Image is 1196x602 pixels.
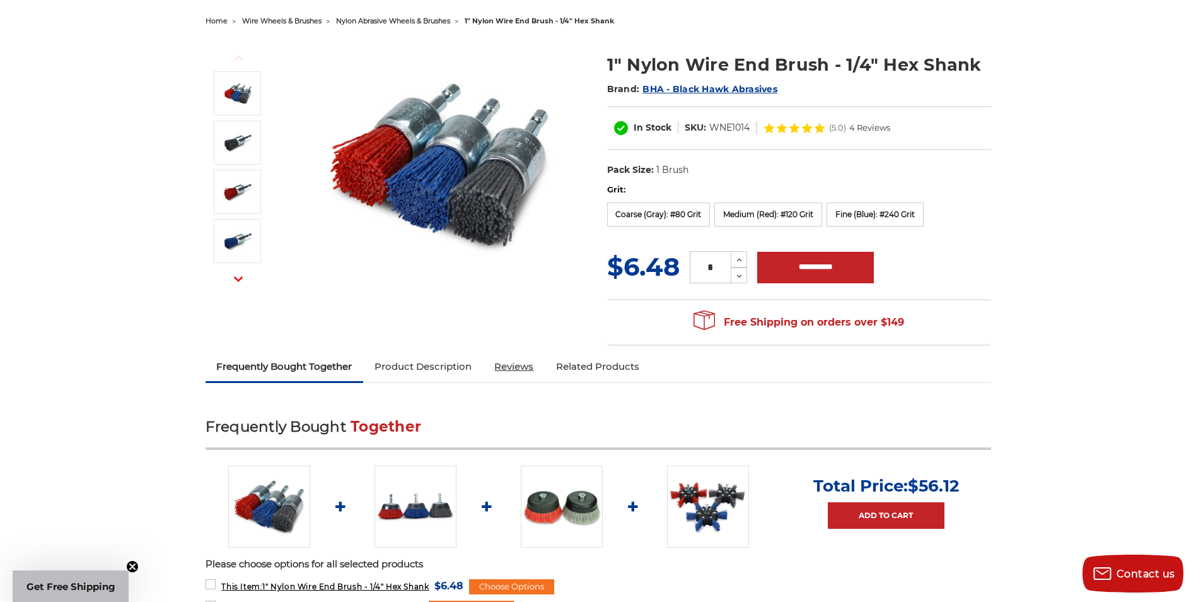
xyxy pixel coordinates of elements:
[607,83,640,95] span: Brand:
[206,418,346,435] span: Frequently Bought
[206,557,991,572] p: Please choose options for all selected products
[545,353,651,381] a: Related Products
[709,121,750,134] dd: WNE1014
[221,582,429,591] span: 1" Nylon Wire End Brush - 1/4" Hex Shank
[813,476,959,496] p: Total Price:
[206,16,228,25] a: home
[126,560,139,573] button: Close teaser
[242,16,322,25] a: wire wheels & brushes
[13,570,129,602] div: Get Free ShippingClose teaser
[336,16,450,25] a: nylon abrasive wheels & brushes
[828,502,944,529] a: Add to Cart
[607,163,654,177] dt: Pack Size:
[634,122,671,133] span: In Stock
[434,577,463,594] span: $6.48
[222,127,253,158] img: 1" Nylon Wire End Brush - 1/4" Hex Shank
[363,353,483,381] a: Product Description
[223,266,253,293] button: Next
[607,184,991,196] label: Grit:
[656,163,688,177] dd: 1 Brush
[483,353,545,381] a: Reviews
[694,310,904,335] span: Free Shipping on orders over $149
[829,124,846,132] span: (5.0)
[469,579,554,594] div: Choose Options
[222,225,253,257] img: 1" Nylon Wire End Brush - 1/4" Hex Shank
[1117,568,1175,580] span: Contact us
[222,176,253,208] img: 1" Nylon Wire End Brush - 1/4" Hex Shank
[607,52,991,77] h1: 1" Nylon Wire End Brush - 1/4" Hex Shank
[607,251,680,282] span: $6.48
[206,353,364,381] a: Frequently Bought Together
[221,582,262,591] strong: This Item:
[223,44,253,71] button: Previous
[313,39,566,292] img: 1 inch nylon wire end brush
[351,418,421,435] span: Together
[465,16,614,25] span: 1" nylon wire end brush - 1/4" hex shank
[642,83,777,95] a: BHA - Black Hawk Abrasives
[685,121,706,134] dt: SKU:
[222,78,253,109] img: 1 inch nylon wire end brush
[26,581,115,593] span: Get Free Shipping
[1083,555,1183,593] button: Contact us
[228,466,310,548] img: 1 inch nylon wire end brush
[849,124,890,132] span: 4 Reviews
[908,476,959,496] span: $56.12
